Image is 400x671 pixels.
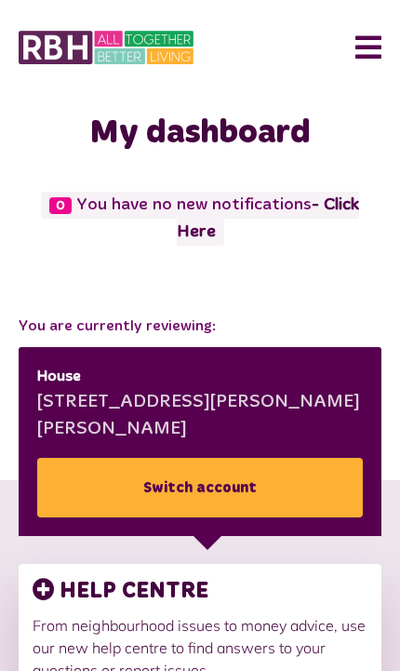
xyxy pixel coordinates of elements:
a: - Click Here [177,196,359,240]
img: MyRBH [19,28,193,67]
a: Switch account [37,458,363,517]
span: You have no new notifications [41,192,358,246]
span: 0 [49,197,72,214]
div: House [37,366,363,388]
div: [STREET_ADDRESS][PERSON_NAME][PERSON_NAME] [37,389,363,444]
h3: HELP CENTRE [33,578,367,605]
span: You are currently reviewing: [19,315,381,338]
h1: My dashboard [19,114,381,154]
